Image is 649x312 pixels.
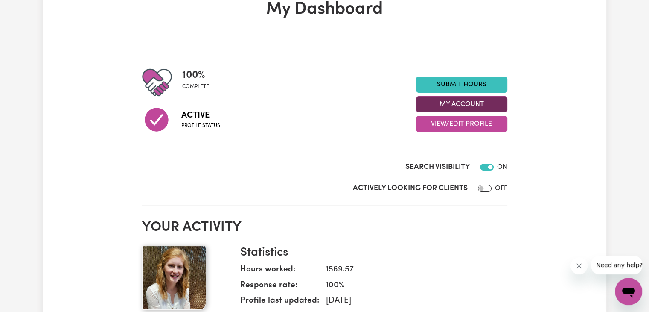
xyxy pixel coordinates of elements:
span: ON [497,164,507,171]
dd: [DATE] [319,295,501,307]
span: complete [182,83,209,91]
h2: Your activity [142,219,507,235]
label: Actively Looking for Clients [353,183,468,194]
h3: Statistics [240,246,501,260]
dt: Response rate: [240,280,319,295]
span: Profile status [181,122,220,130]
span: Need any help? [5,6,52,13]
img: Your profile picture [142,246,206,310]
button: View/Edit Profile [416,116,507,132]
a: Submit Hours [416,77,507,93]
span: OFF [495,185,507,192]
span: Active [181,109,220,122]
iframe: Message from company [591,256,642,274]
dt: Hours worked: [240,264,319,280]
button: My Account [416,96,507,112]
span: 100 % [182,68,209,83]
dt: Profile last updated: [240,295,319,311]
label: Search Visibility [405,162,470,173]
iframe: Button to launch messaging window [615,278,642,305]
dd: 1569.57 [319,264,501,276]
div: Profile completeness: 100% [182,68,216,97]
dd: 100 % [319,280,501,292]
iframe: Close message [570,257,588,274]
